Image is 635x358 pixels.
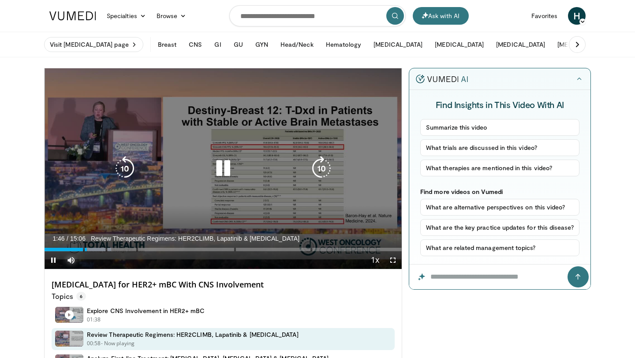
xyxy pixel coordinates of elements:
[76,292,86,301] span: 6
[101,339,135,347] p: - Now playing
[67,235,68,242] span: /
[384,251,402,269] button: Fullscreen
[87,307,205,315] h4: Explore CNS Involvement in HER2+ mBC
[52,235,64,242] span: 1:46
[275,36,319,53] button: Head/Neck
[52,280,395,290] h4: [MEDICAL_DATA] for HER2+ mBC With CNS Involvement
[52,292,86,301] p: Topics
[45,248,402,251] div: Progress Bar
[420,99,579,110] h4: Find Insights in This Video With AI
[250,36,273,53] button: GYN
[420,239,579,256] button: What are related management topics?
[526,7,563,25] a: Favorites
[420,119,579,136] button: Summarize this video
[228,36,248,53] button: GU
[491,36,550,53] button: [MEDICAL_DATA]
[87,316,101,324] p: 01:38
[368,36,428,53] button: [MEDICAL_DATA]
[430,36,489,53] button: [MEDICAL_DATA]
[45,68,402,269] video-js: Video Player
[70,235,86,242] span: 15:06
[229,5,406,26] input: Search topics, interventions
[409,265,590,289] input: Question for the AI
[91,235,299,242] span: Review Therapeutic Regimens: HER2CLIMB, Lapatinib & [MEDICAL_DATA]
[87,331,299,339] h4: Review Therapeutic Regimens: HER2CLIMB, Lapatinib & [MEDICAL_DATA]
[183,36,207,53] button: CNS
[420,199,579,216] button: What are alternative perspectives on this video?
[49,11,96,20] img: VuMedi Logo
[420,188,579,195] p: Find more videos on Vumedi
[413,7,469,25] button: Ask with AI
[420,160,579,176] button: What therapies are mentioned in this video?
[101,7,151,25] a: Specialties
[44,37,143,52] a: Visit [MEDICAL_DATA] page
[416,75,468,83] img: vumedi-ai-logo.v2.svg
[151,7,192,25] a: Browse
[568,7,586,25] a: H
[420,139,579,156] button: What trials are discussed in this video?
[45,251,62,269] button: Pause
[552,36,612,53] button: [MEDICAL_DATA]
[209,36,226,53] button: GI
[366,251,384,269] button: Playback Rate
[420,219,579,236] button: What are the key practice updates for this disease?
[62,251,80,269] button: Mute
[153,36,182,53] button: Breast
[87,339,101,347] p: 00:58
[321,36,367,53] button: Hematology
